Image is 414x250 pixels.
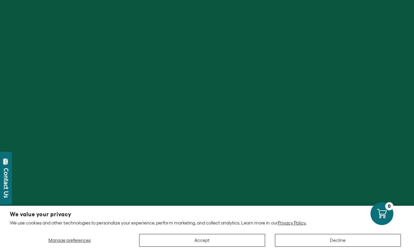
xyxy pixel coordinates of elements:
[385,202,393,210] div: 0
[3,168,9,198] div: Contact Us
[48,238,91,243] span: Manage preferences
[10,212,404,217] h2: We value your privacy
[275,234,401,247] button: Decline
[278,220,306,225] a: Privacy Policy.
[10,234,129,247] button: Manage preferences
[10,220,404,226] p: We use cookies and other technologies to personalize your experience, perform marketing, and coll...
[139,234,265,247] button: Accept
